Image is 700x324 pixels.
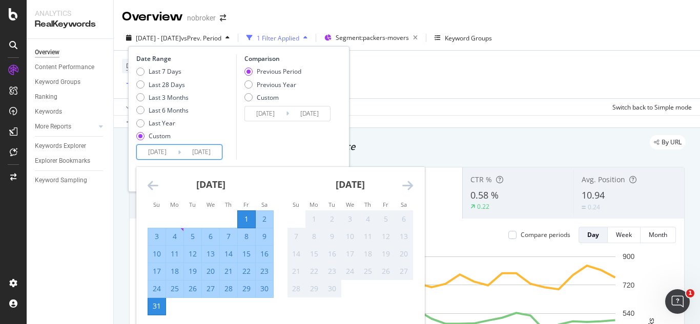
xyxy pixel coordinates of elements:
div: 0.24 [588,203,600,211]
a: Content Performance [35,62,106,73]
small: We [346,201,354,208]
td: Selected. Tuesday, August 26, 2025 [184,280,202,297]
small: Sa [261,201,267,208]
text: 720 [623,281,635,289]
div: 1 [238,214,255,224]
div: 10 [341,231,359,242]
button: Apply [122,99,152,115]
td: Not available. Monday, September 22, 2025 [305,263,323,280]
div: Last Year [149,119,175,127]
a: Keyword Sampling [35,175,106,186]
span: CTR % [470,175,492,184]
div: Day [587,230,599,239]
div: Explorer Bookmarks [35,156,90,166]
td: Not available. Saturday, September 6, 2025 [395,210,413,228]
div: 14 [220,249,237,259]
div: Analytics [35,8,105,18]
td: Not available. Tuesday, September 9, 2025 [323,228,341,245]
a: Overview [35,47,106,58]
td: Selected. Thursday, August 7, 2025 [220,228,238,245]
div: 17 [148,266,166,276]
div: 19 [184,266,201,276]
div: Month [649,230,667,239]
button: Keyword Groups [430,30,496,46]
small: Su [293,201,299,208]
div: 24 [341,266,359,276]
small: Su [153,201,160,208]
div: Custom [149,132,171,140]
input: End Date [289,106,330,121]
div: 18 [359,249,377,259]
div: 23 [256,266,273,276]
small: Sa [401,201,407,208]
div: Last 28 Days [136,80,189,89]
div: Move backward to switch to the previous month. [148,179,158,192]
div: Compare periods [521,230,570,239]
div: Previous Period [257,67,301,76]
div: 29 [305,284,323,294]
div: 2 [323,214,341,224]
div: 15 [238,249,255,259]
td: Not available. Thursday, September 25, 2025 [359,263,377,280]
td: Selected. Tuesday, August 5, 2025 [184,228,202,245]
div: 6 [202,231,219,242]
td: Selected as end date. Sunday, August 31, 2025 [148,297,166,315]
td: Selected. Tuesday, August 12, 2025 [184,245,202,263]
div: 5 [377,214,395,224]
div: 21 [287,266,305,276]
div: Custom [257,93,279,102]
button: Month [641,227,676,243]
td: Not available. Saturday, September 27, 2025 [395,263,413,280]
div: 9 [323,231,341,242]
div: Last 28 Days [149,80,185,89]
div: 27 [202,284,219,294]
td: Selected. Wednesday, August 20, 2025 [202,263,220,280]
div: 6 [395,214,413,224]
td: Not available. Friday, September 19, 2025 [377,245,395,263]
td: Not available. Friday, September 5, 2025 [377,210,395,228]
div: More Reports [35,121,71,132]
div: 27 [395,266,413,276]
div: Last 7 Days [149,67,181,76]
div: 26 [184,284,201,294]
td: Selected. Saturday, August 9, 2025 [256,228,274,245]
div: 20 [395,249,413,259]
input: End Date [181,145,222,159]
td: Selected. Sunday, August 3, 2025 [148,228,166,245]
td: Not available. Friday, September 12, 2025 [377,228,395,245]
span: Segment: packers-movers [336,33,409,42]
button: 1 Filter Applied [242,30,312,46]
div: 23 [323,266,341,276]
td: Selected. Tuesday, August 19, 2025 [184,263,202,280]
div: 5 [184,231,201,242]
td: Selected. Saturday, August 2, 2025 [256,210,274,228]
td: Not available. Wednesday, September 24, 2025 [341,263,359,280]
small: Fr [243,201,249,208]
small: Mo [170,201,179,208]
small: Tu [189,201,196,208]
td: Selected. Wednesday, August 13, 2025 [202,245,220,263]
td: Not available. Wednesday, September 17, 2025 [341,245,359,263]
strong: [DATE] [336,178,365,190]
div: Move forward to switch to the next month. [402,179,413,192]
td: Selected. Saturday, August 16, 2025 [256,245,274,263]
td: Not available. Sunday, September 7, 2025 [287,228,305,245]
button: [DATE] - [DATE]vsPrev. Period [122,30,234,46]
td: Selected as start date. Friday, August 1, 2025 [238,210,256,228]
a: More Reports [35,121,96,132]
div: Last Year [136,119,189,127]
span: By URL [662,139,682,145]
div: arrow-right-arrow-left [220,14,226,21]
div: Keyword Groups [445,34,492,42]
div: 11 [166,249,183,259]
div: Previous Year [257,80,296,89]
span: Avg. Position [582,175,625,184]
td: Selected. Thursday, August 14, 2025 [220,245,238,263]
div: Ranking [35,92,57,102]
div: Keyword Sampling [35,175,87,186]
td: Not available. Wednesday, September 10, 2025 [341,228,359,245]
div: 25 [166,284,183,294]
td: Not available. Thursday, September 4, 2025 [359,210,377,228]
div: 21 [220,266,237,276]
div: 29 [238,284,255,294]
